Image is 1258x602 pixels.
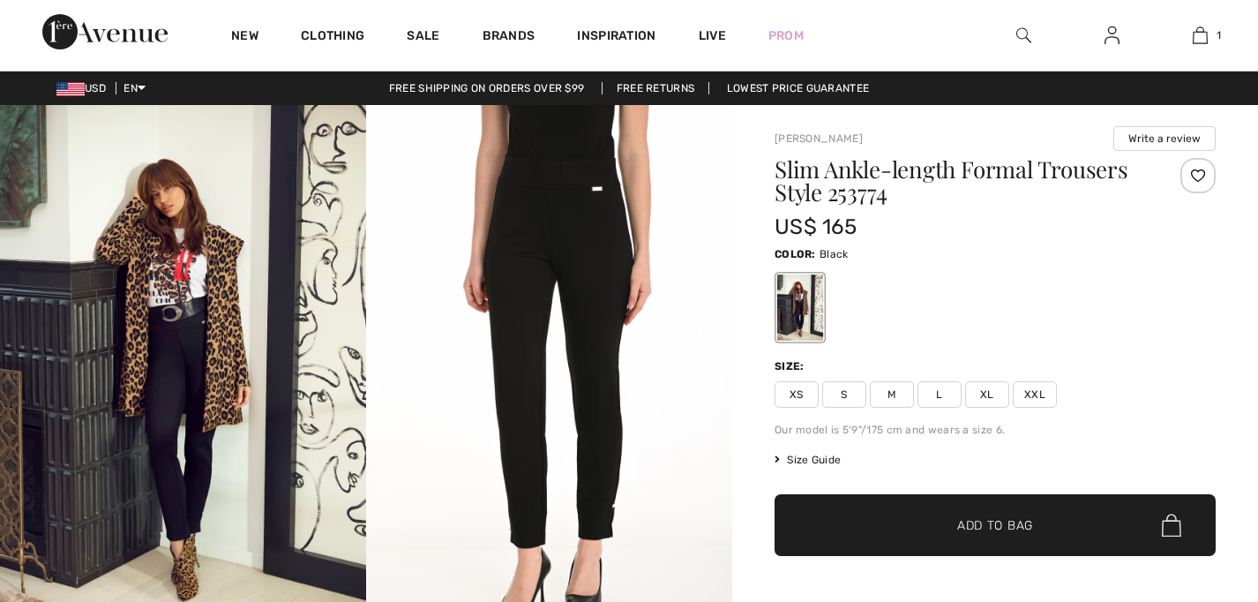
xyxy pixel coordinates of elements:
span: XS [775,381,819,408]
a: Clothing [301,28,364,47]
img: US Dollar [56,82,85,96]
span: XL [965,381,1009,408]
a: Sign In [1090,25,1134,47]
span: Inspiration [577,28,655,47]
span: Color: [775,248,816,260]
div: Our model is 5'9"/175 cm and wears a size 6. [775,422,1216,438]
span: Add to Bag [957,516,1033,535]
img: 1ère Avenue [42,14,168,49]
div: Black [777,275,823,341]
span: Size Guide [775,452,841,468]
a: [PERSON_NAME] [775,132,863,145]
a: Free shipping on orders over $99 [375,82,599,94]
span: US$ 165 [775,214,857,239]
div: Size: [775,358,808,374]
span: Black [820,248,849,260]
span: 1 [1217,27,1221,43]
button: Write a review [1113,126,1216,151]
span: EN [124,82,146,94]
a: 1 [1157,25,1243,46]
span: USD [56,82,113,94]
a: Sale [407,28,439,47]
a: Free Returns [602,82,710,94]
a: Live [699,26,726,45]
a: New [231,28,258,47]
span: S [822,381,866,408]
a: Lowest Price Guarantee [713,82,884,94]
h1: Slim Ankle-length Formal Trousers Style 253774 [775,158,1142,204]
a: Prom [768,26,804,45]
button: Add to Bag [775,494,1216,556]
img: search the website [1016,25,1031,46]
span: L [917,381,962,408]
img: My Bag [1193,25,1208,46]
span: XXL [1013,381,1057,408]
img: Bag.svg [1162,514,1181,537]
a: Brands [483,28,535,47]
span: M [870,381,914,408]
img: My Info [1104,25,1119,46]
